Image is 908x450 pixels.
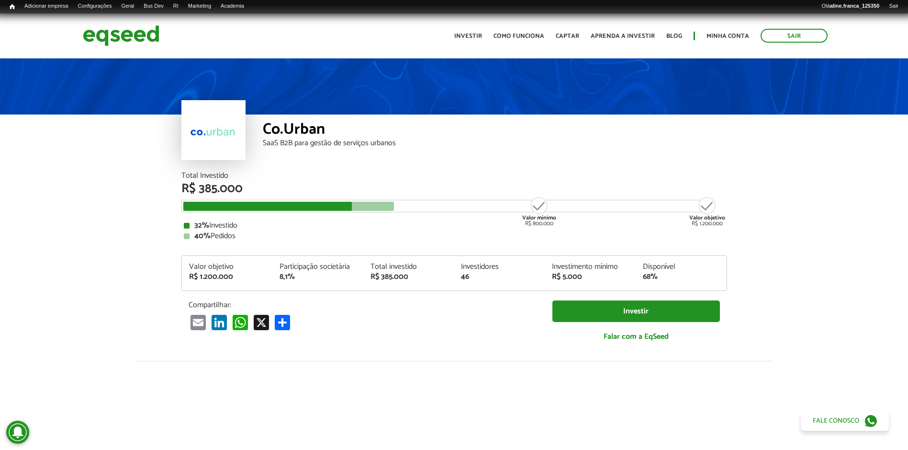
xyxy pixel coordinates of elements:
a: Academia [216,2,249,10]
div: R$ 800.000 [521,196,557,227]
div: Valor objetivo [189,263,266,271]
a: Captar [556,33,579,39]
div: 68% [643,273,719,281]
div: Participação societária [280,263,356,271]
div: Total investido [370,263,447,271]
p: Compartilhar: [189,300,538,310]
a: Investir [552,300,720,322]
a: Marketing [183,2,216,10]
div: Investimento mínimo [552,263,628,271]
strong: aline.franca_125350 [830,3,880,9]
a: RI [168,2,183,10]
div: R$ 5.000 [552,273,628,281]
a: Geral [116,2,139,10]
div: R$ 385.000 [181,183,727,195]
div: R$ 1.200.000 [189,273,266,281]
div: R$ 385.000 [370,273,447,281]
a: Bus Dev [139,2,168,10]
div: Pedidos [184,232,725,240]
div: Total Investido [181,172,727,180]
a: Email [189,314,208,330]
a: Adicionar empresa [20,2,73,10]
a: Fale conosco [801,411,889,431]
a: Blog [666,33,682,39]
a: Compartilhar [273,314,292,330]
a: LinkedIn [210,314,229,330]
div: Disponível [643,263,719,271]
a: Sair [761,29,828,43]
a: Minha conta [706,33,749,39]
strong: Valor mínimo [522,213,556,222]
div: 46 [461,273,538,281]
a: X [252,314,271,330]
a: Investir [454,33,482,39]
span: Início [10,3,15,10]
div: SaaS B2B para gestão de serviços urbanos [263,139,727,147]
a: WhatsApp [231,314,250,330]
a: Como funciona [493,33,544,39]
a: Falar com a EqSeed [552,327,720,346]
a: Configurações [73,2,117,10]
a: Início [5,2,20,12]
img: EqSeed [83,23,159,48]
a: Aprenda a investir [591,33,655,39]
div: 8,1% [280,273,356,281]
div: Investido [184,222,725,230]
strong: 40% [194,230,211,242]
strong: 32% [194,219,209,232]
div: Investidores [461,263,538,271]
a: Oláaline.franca_125350 [817,2,885,10]
strong: Valor objetivo [689,213,725,222]
a: Sair [884,2,903,10]
div: R$ 1.200.000 [689,196,725,227]
div: Co.Urban [263,122,727,139]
